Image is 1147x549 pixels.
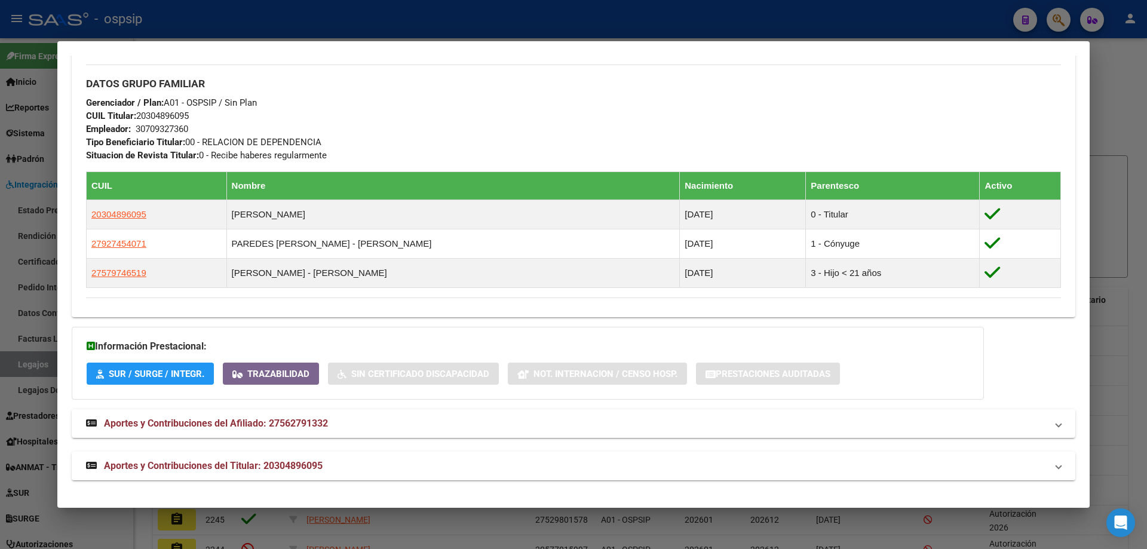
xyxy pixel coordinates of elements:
[696,363,840,385] button: Prestaciones Auditadas
[223,363,319,385] button: Trazabilidad
[680,172,806,200] th: Nacimiento
[136,122,188,136] div: 30709327360
[226,172,680,200] th: Nombre
[86,150,327,161] span: 0 - Recibe haberes regularmente
[86,111,189,121] span: 20304896095
[86,124,131,134] strong: Empleador:
[806,229,980,259] td: 1 - Cónyuge
[87,172,227,200] th: CUIL
[109,369,204,379] span: SUR / SURGE / INTEGR.
[980,172,1061,200] th: Activo
[351,369,489,379] span: Sin Certificado Discapacidad
[86,137,321,148] span: 00 - RELACION DE DEPENDENCIA
[328,363,499,385] button: Sin Certificado Discapacidad
[86,77,1061,90] h3: DATOS GRUPO FAMILIAR
[716,369,830,379] span: Prestaciones Auditadas
[226,229,680,259] td: PAREDES [PERSON_NAME] - [PERSON_NAME]
[91,209,146,219] span: 20304896095
[226,200,680,229] td: [PERSON_NAME]
[86,150,199,161] strong: Situacion de Revista Titular:
[680,200,806,229] td: [DATE]
[86,97,257,108] span: A01 - OSPSIP / Sin Plan
[508,363,687,385] button: Not. Internacion / Censo Hosp.
[91,238,146,249] span: 27927454071
[806,172,980,200] th: Parentesco
[680,229,806,259] td: [DATE]
[806,200,980,229] td: 0 - Titular
[226,259,680,288] td: [PERSON_NAME] - [PERSON_NAME]
[86,97,164,108] strong: Gerenciador / Plan:
[72,452,1075,480] mat-expansion-panel-header: Aportes y Contribuciones del Titular: 20304896095
[533,369,677,379] span: Not. Internacion / Censo Hosp.
[86,111,136,121] strong: CUIL Titular:
[247,369,309,379] span: Trazabilidad
[104,418,328,429] span: Aportes y Contribuciones del Afiliado: 27562791332
[91,268,146,278] span: 27579746519
[1106,508,1135,537] div: Open Intercom Messenger
[72,409,1075,438] mat-expansion-panel-header: Aportes y Contribuciones del Afiliado: 27562791332
[104,460,323,471] span: Aportes y Contribuciones del Titular: 20304896095
[680,259,806,288] td: [DATE]
[87,363,214,385] button: SUR / SURGE / INTEGR.
[806,259,980,288] td: 3 - Hijo < 21 años
[86,137,185,148] strong: Tipo Beneficiario Titular:
[87,339,969,354] h3: Información Prestacional:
